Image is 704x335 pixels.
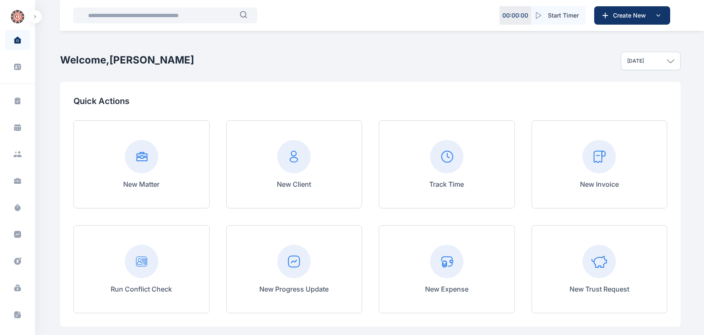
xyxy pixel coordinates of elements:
h2: Welcome, [PERSON_NAME] [60,53,194,67]
p: New Progress Update [259,284,329,294]
span: Start Timer [548,11,579,20]
p: New Expense [425,284,468,294]
button: Create New [594,6,670,25]
button: Start Timer [531,6,585,25]
p: New Client [277,179,311,189]
p: New Matter [123,179,160,189]
p: [DATE] [627,58,644,64]
p: New Trust Request [570,284,629,294]
p: New Invoice [580,179,619,189]
span: Create New [610,11,653,20]
p: Quick Actions [73,95,667,107]
p: 00 : 00 : 00 [502,11,528,20]
p: Track Time [429,179,464,189]
p: Run Conflict Check [111,284,172,294]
